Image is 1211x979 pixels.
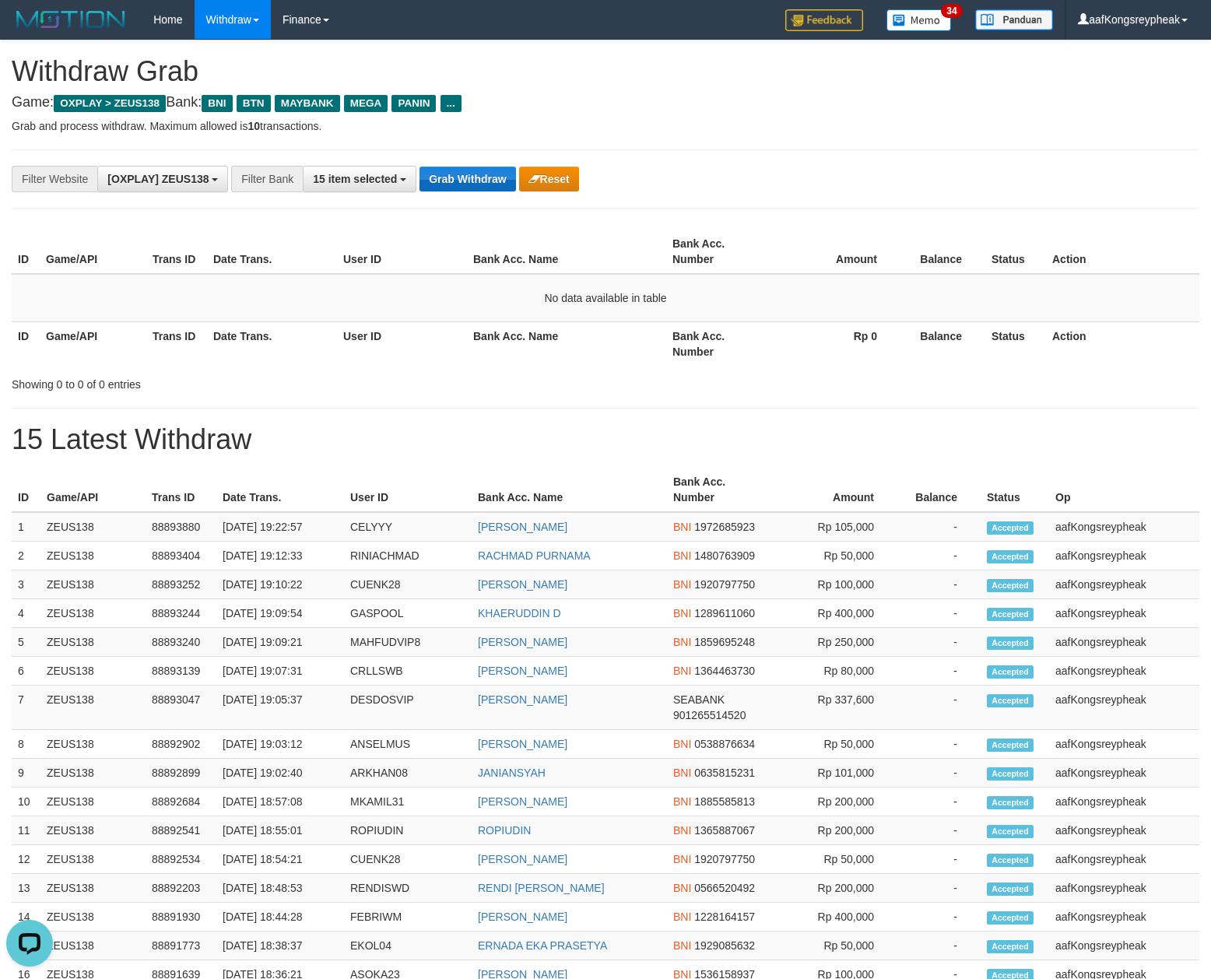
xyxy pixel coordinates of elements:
[987,911,1034,925] span: Accepted
[12,8,130,31] img: MOTION_logo.png
[897,468,981,512] th: Balance
[673,521,691,533] span: BNI
[667,468,772,512] th: Bank Acc. Number
[146,816,216,845] td: 88892541
[344,932,472,960] td: EKOL04
[694,578,755,591] span: Copy 1920797750 to clipboard
[344,874,472,903] td: RENDISWD
[897,657,981,686] td: -
[467,230,666,274] th: Bank Acc. Name
[772,903,897,932] td: Rp 400,000
[897,512,981,542] td: -
[987,825,1034,838] span: Accepted
[146,759,216,788] td: 88892899
[897,570,981,599] td: -
[40,512,146,542] td: ZEUS138
[1049,599,1199,628] td: aafKongsreypheak
[107,173,209,185] span: [OXPLAY] ZEUS138
[216,686,344,730] td: [DATE] 19:05:37
[207,321,337,366] th: Date Trans.
[673,738,691,750] span: BNI
[785,9,863,31] img: Feedback.jpg
[12,903,40,932] td: 14
[772,686,897,730] td: Rp 337,600
[216,816,344,845] td: [DATE] 18:55:01
[694,911,755,923] span: Copy 1228164157 to clipboard
[344,816,472,845] td: ROPIUDIN
[941,4,962,18] span: 34
[146,321,207,366] th: Trans ID
[772,759,897,788] td: Rp 101,000
[40,730,146,759] td: ZEUS138
[391,95,436,112] span: PANIN
[40,570,146,599] td: ZEUS138
[478,607,561,619] a: KHAERUDDIN D
[40,542,146,570] td: ZEUS138
[975,9,1053,30] img: panduan.png
[478,665,567,677] a: [PERSON_NAME]
[694,636,755,648] span: Copy 1859695248 to clipboard
[772,932,897,960] td: Rp 50,000
[1049,845,1199,874] td: aafKongsreypheak
[216,932,344,960] td: [DATE] 18:38:37
[12,118,1199,134] p: Grab and process withdraw. Maximum allowed is transactions.
[666,230,773,274] th: Bank Acc. Number
[673,824,691,837] span: BNI
[1049,570,1199,599] td: aafKongsreypheak
[40,657,146,686] td: ZEUS138
[673,665,691,677] span: BNI
[673,911,691,923] span: BNI
[146,657,216,686] td: 88893139
[897,686,981,730] td: -
[897,874,981,903] td: -
[478,549,591,562] a: RACHMAD PURNAMA
[216,788,344,816] td: [DATE] 18:57:08
[897,816,981,845] td: -
[216,903,344,932] td: [DATE] 18:44:28
[478,939,607,952] a: ERNADA EKA PRASETYA
[146,788,216,816] td: 88892684
[216,542,344,570] td: [DATE] 19:12:33
[987,854,1034,867] span: Accepted
[344,542,472,570] td: RINIACHMAD
[673,607,691,619] span: BNI
[146,903,216,932] td: 88891930
[673,939,691,952] span: BNI
[773,230,900,274] th: Amount
[897,628,981,657] td: -
[40,845,146,874] td: ZEUS138
[337,321,467,366] th: User ID
[40,628,146,657] td: ZEUS138
[12,599,40,628] td: 4
[987,739,1034,752] span: Accepted
[1049,512,1199,542] td: aafKongsreypheak
[1049,759,1199,788] td: aafKongsreypheak
[12,274,1199,322] td: No data available in table
[344,468,472,512] th: User ID
[694,853,755,865] span: Copy 1920797750 to clipboard
[40,230,146,274] th: Game/API
[216,512,344,542] td: [DATE] 19:22:57
[40,816,146,845] td: ZEUS138
[40,599,146,628] td: ZEUS138
[1049,628,1199,657] td: aafKongsreypheak
[146,845,216,874] td: 88892534
[478,578,567,591] a: [PERSON_NAME]
[344,686,472,730] td: DESDOSVIP
[12,512,40,542] td: 1
[673,578,691,591] span: BNI
[247,120,260,132] strong: 10
[897,730,981,759] td: -
[202,95,232,112] span: BNI
[344,657,472,686] td: CRLLSWB
[12,657,40,686] td: 6
[344,788,472,816] td: MKAMIL31
[772,845,897,874] td: Rp 50,000
[772,512,897,542] td: Rp 105,000
[694,738,755,750] span: Copy 0538876634 to clipboard
[478,911,567,923] a: [PERSON_NAME]
[478,636,567,648] a: [PERSON_NAME]
[987,665,1034,679] span: Accepted
[216,570,344,599] td: [DATE] 19:10:22
[897,759,981,788] td: -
